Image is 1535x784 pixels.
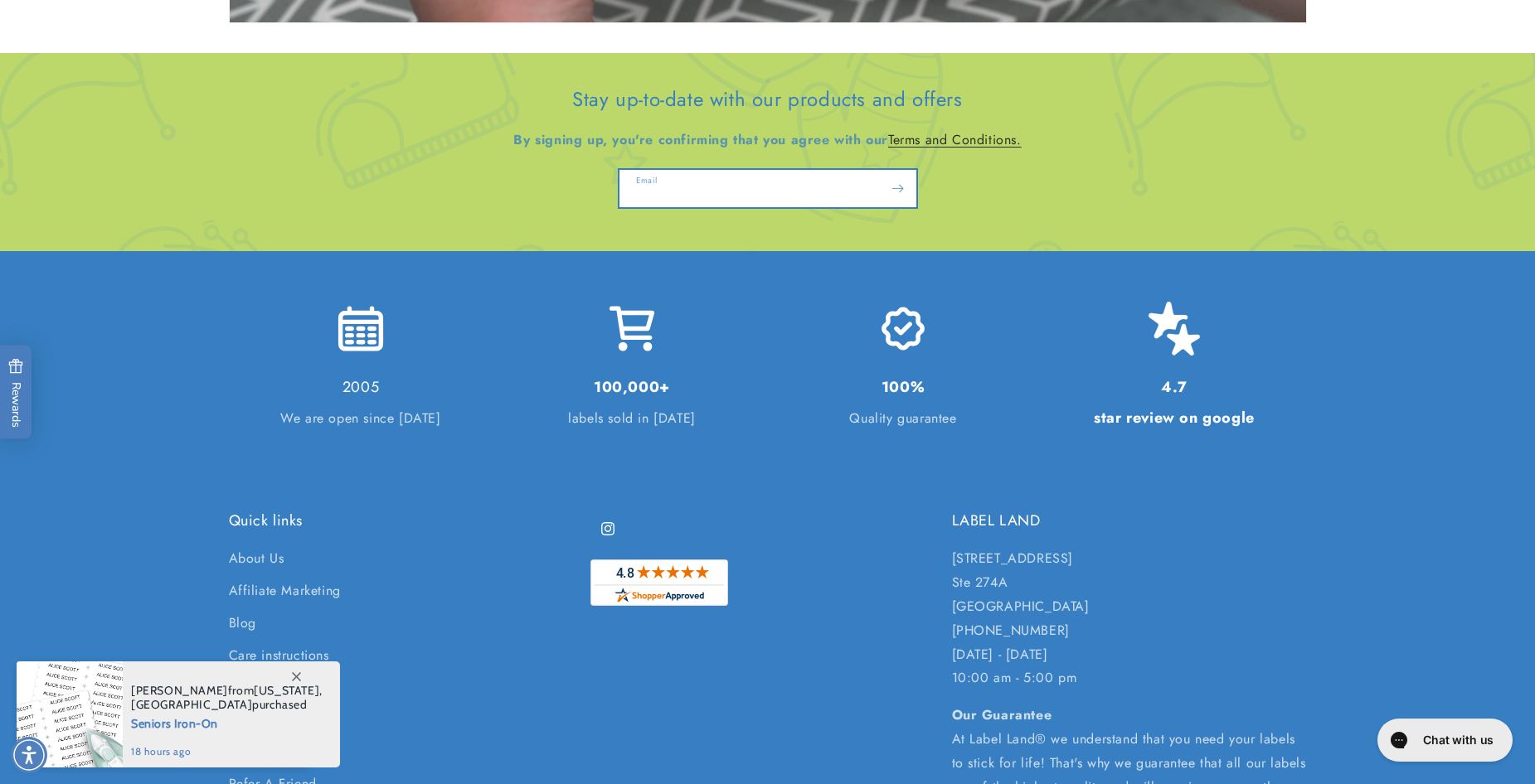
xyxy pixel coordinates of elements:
span: Rewards [8,359,24,428]
a: About Us [229,547,284,575]
h2: Quick links [229,511,584,530]
h3: 2005 [250,376,473,399]
span: [US_STATE] [254,683,319,698]
h2: Stay up-to-date with our products and offers [75,86,1460,112]
a: Affiliate Marketing [229,575,341,607]
a: Blog [229,607,256,640]
span: Seniors Iron-On [131,712,323,733]
a: Terms and Conditions. - open in a new tab [888,130,1022,149]
h2: LABEL LAND [952,511,1307,530]
strong: By signing up, you're confirming that you agree with our [513,130,888,149]
span: 18 hours ago [131,744,323,759]
div: Accessibility Menu [11,737,47,773]
p: [STREET_ADDRESS] Ste 274A [GEOGRAPHIC_DATA] [PHONE_NUMBER] [DATE] - [DATE] 10:00 am - 5:00 pm [952,547,1307,690]
p: labels sold in [DATE] [521,407,744,431]
iframe: Sign Up via Text for Offers [13,651,210,701]
a: shopperapproved.com [590,559,728,614]
span: [GEOGRAPHIC_DATA] [131,697,252,712]
span: from , purchased [131,684,323,712]
strong: 100,000+ [594,376,670,398]
strong: 4.7 [1161,376,1188,398]
strong: 100% [882,376,925,398]
p: Quality guarantee [792,407,1015,431]
strong: Our Guarantee [952,705,1052,724]
a: Care instructions [229,640,329,672]
button: Subscribe [880,169,916,208]
strong: star review on google [1094,407,1255,428]
iframe: Gorgias live chat messenger [1369,713,1518,767]
p: We are open since [DATE] [250,407,473,431]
